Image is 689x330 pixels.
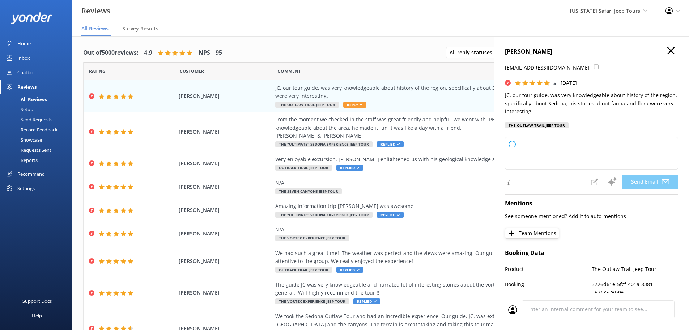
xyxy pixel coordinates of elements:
[4,104,72,114] a: Setup
[81,25,109,32] span: All Reviews
[275,281,604,297] div: The guide JC was very knowledgeable and narrated lot of interesting stories about the vortexes, m...
[122,25,158,32] span: Survey Results
[32,308,42,323] div: Help
[4,145,72,155] a: Requests Sent
[4,114,72,125] a: Send Requests
[275,179,604,187] div: N/A
[4,104,33,114] div: Setup
[4,135,72,145] a: Showcase
[83,48,139,58] h4: Out of 5000 reviews:
[275,155,604,163] div: Very enjoyable excursion. [PERSON_NAME] enlightened us with his geological knowledge and entertai...
[4,125,58,135] div: Record Feedback
[144,48,152,58] h4: 4.9
[17,65,35,80] div: Chatbot
[179,206,272,214] span: [PERSON_NAME]
[505,122,569,128] div: The Outlaw Trail Jeep Tour
[592,280,679,297] p: 3726d61e-5fcf-401a-8381-a5718576b96a
[179,257,272,265] span: [PERSON_NAME]
[505,64,590,72] p: [EMAIL_ADDRESS][DOMAIN_NAME]
[505,91,678,116] p: JC, our tour guide, was very knowledgeable about history of the region, specifically about Sedona...
[377,141,404,147] span: Replied
[4,145,51,155] div: Requests Sent
[275,165,332,171] span: Outback Trail Jeep Tour
[17,36,31,51] div: Home
[4,155,72,165] a: Reports
[561,79,577,87] p: [DATE]
[275,84,604,100] div: JC, our tour guide, was very knowledgeable about history of the region, specifically about Sedona...
[216,48,222,58] h4: 95
[505,228,559,239] button: Team Mentions
[505,248,678,258] h4: Booking Data
[179,159,272,167] span: [PERSON_NAME]
[343,102,366,108] span: Reply
[17,167,45,181] div: Recommend
[505,265,592,273] p: Product
[275,188,342,194] span: The Seven Canyons Jeep Tour
[199,48,210,58] h4: NPS
[275,116,604,140] div: From the moment we checked in the staff was great friendly and helpful, we went with [PERSON_NAME...
[275,141,373,147] span: The "Ultimate" Sedona Experience Jeep Tour
[336,165,363,171] span: Replied
[17,51,30,65] div: Inbox
[17,80,37,94] div: Reviews
[505,212,678,220] p: See someone mentioned? Add it to auto-mentions
[505,199,678,208] h4: Mentions
[505,280,592,297] p: Booking
[508,305,517,314] img: user_profile.svg
[179,230,272,238] span: [PERSON_NAME]
[553,80,556,87] span: 5
[505,47,678,57] h4: [PERSON_NAME]
[4,125,72,135] a: Record Feedback
[81,5,110,17] h3: Reviews
[4,155,38,165] div: Reports
[275,235,349,241] span: The Vortex Experience Jeep Tour
[180,68,204,75] span: Date
[275,212,373,218] span: The "Ultimate" Sedona Experience Jeep Tour
[592,265,679,273] p: The Outlaw Trail Jeep Tour
[336,267,363,273] span: Replied
[4,114,52,125] div: Send Requests
[275,298,349,304] span: The Vortex Experience Jeep Tour
[275,202,604,210] div: Amazing information trip [PERSON_NAME] was awesome
[570,7,640,14] span: [US_STATE] Safari Jeep Tours
[667,47,675,55] button: Close
[4,94,72,104] a: All Reviews
[275,267,332,273] span: Outback Trail Jeep Tour
[450,49,497,57] span: All reply statuses
[278,68,301,75] span: Question
[179,128,272,136] span: [PERSON_NAME]
[275,102,339,108] span: The Outlaw Trail Jeep Tour
[275,249,604,266] div: We had such a great time! The weather was perfect and the views were amazing! Our guide [PERSON_N...
[89,68,106,75] span: Date
[4,135,42,145] div: Showcase
[179,289,272,297] span: [PERSON_NAME]
[377,212,404,218] span: Replied
[353,298,380,304] span: Replied
[17,181,35,196] div: Settings
[11,12,52,24] img: yonder-white-logo.png
[179,92,272,100] span: [PERSON_NAME]
[275,226,604,234] div: N/A
[179,183,272,191] span: [PERSON_NAME]
[4,94,47,104] div: All Reviews
[22,294,52,308] div: Support Docs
